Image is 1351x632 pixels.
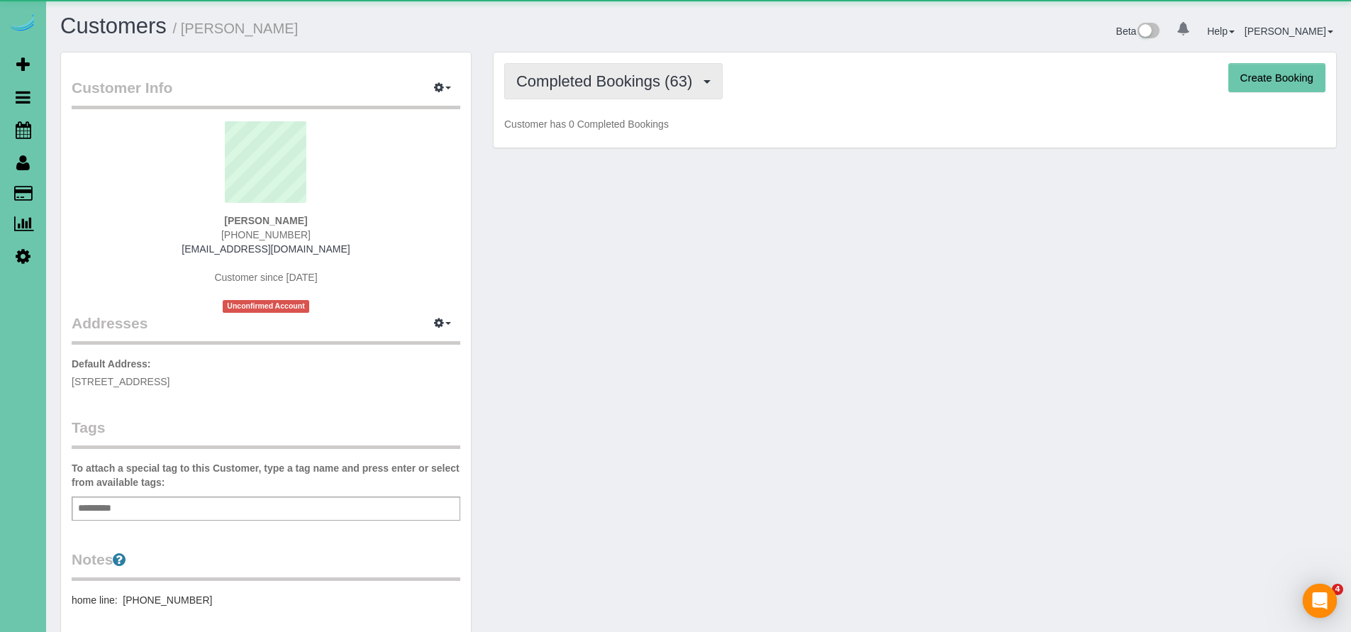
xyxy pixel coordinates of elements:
[173,21,299,36] small: / [PERSON_NAME]
[223,300,309,312] span: Unconfirmed Account
[1332,584,1343,595] span: 4
[504,63,723,99] button: Completed Bookings (63)
[72,357,151,371] label: Default Address:
[1207,26,1235,37] a: Help
[1116,26,1160,37] a: Beta
[72,461,460,489] label: To attach a special tag to this Customer, type a tag name and press enter or select from availabl...
[60,13,167,38] a: Customers
[182,243,350,255] a: [EMAIL_ADDRESS][DOMAIN_NAME]
[9,14,37,34] img: Automaid Logo
[214,272,317,283] span: Customer since [DATE]
[504,117,1325,131] p: Customer has 0 Completed Bookings
[72,549,460,581] legend: Notes
[72,417,460,449] legend: Tags
[72,593,460,607] pre: home line: [PHONE_NUMBER]
[1228,63,1325,93] button: Create Booking
[72,376,169,387] span: [STREET_ADDRESS]
[516,72,699,90] span: Completed Bookings (63)
[72,77,460,109] legend: Customer Info
[1136,23,1160,41] img: New interface
[221,229,311,240] span: [PHONE_NUMBER]
[1303,584,1337,618] div: Open Intercom Messenger
[224,215,307,226] strong: [PERSON_NAME]
[1245,26,1333,37] a: [PERSON_NAME]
